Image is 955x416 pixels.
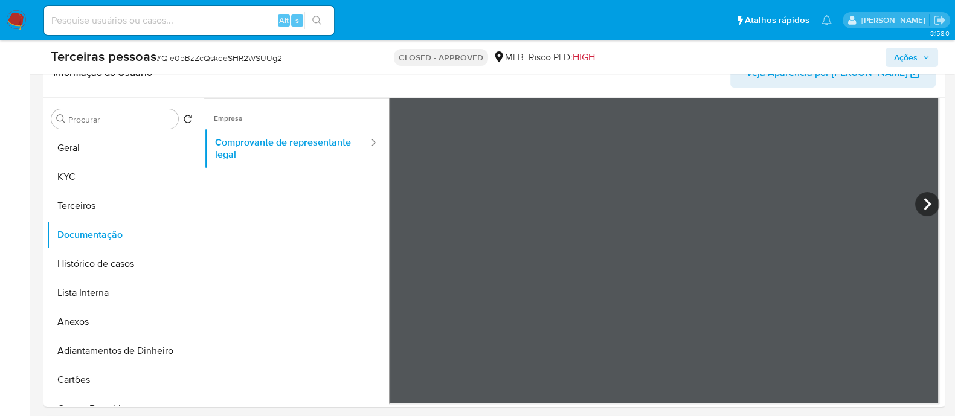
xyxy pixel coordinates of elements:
p: anna.almeida@mercadopago.com.br [861,14,929,26]
button: Retornar ao pedido padrão [183,114,193,127]
h1: Informação do Usuário [53,67,152,79]
span: s [295,14,299,26]
button: Cartões [47,365,198,394]
b: Terceiras pessoas [51,46,156,66]
a: Notificações [822,15,832,25]
button: Procurar [56,114,66,124]
span: Ações [894,48,918,67]
span: Risco PLD: [529,51,595,64]
input: Pesquise usuários ou casos... [44,13,334,28]
button: search-icon [304,12,329,29]
a: Sair [933,14,946,27]
span: HIGH [573,50,595,64]
button: Documentação [47,220,198,249]
button: KYC [47,162,198,191]
span: 3.158.0 [930,28,949,38]
input: Procurar [68,114,173,125]
button: Terceiros [47,191,198,220]
p: CLOSED - APPROVED [394,49,488,66]
div: MLB [493,51,524,64]
button: Anexos [47,307,198,336]
button: Lista Interna [47,278,198,307]
button: Histórico de casos [47,249,198,278]
button: Ações [886,48,938,67]
button: Geral [47,133,198,162]
span: # Qle0bBzZcQskdeSHR2WSUUg2 [156,52,282,64]
button: Adiantamentos de Dinheiro [47,336,198,365]
span: Atalhos rápidos [745,14,809,27]
span: Alt [279,14,289,26]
